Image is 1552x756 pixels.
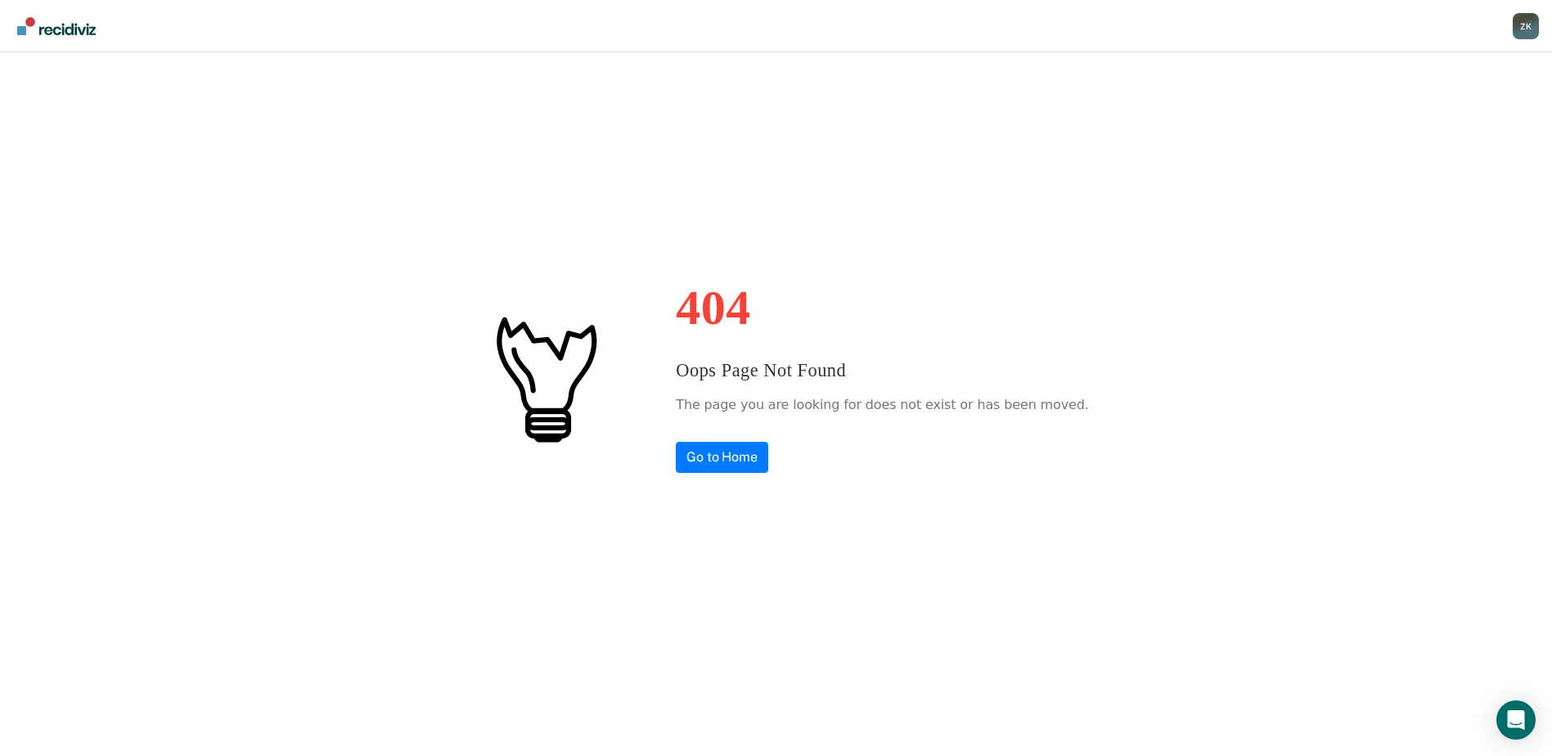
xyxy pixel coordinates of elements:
[676,442,768,473] a: Go to Home
[1513,13,1539,39] div: Z K
[676,393,1088,417] p: The page you are looking for does not exist or has been moved.
[1513,13,1539,39] button: Profile dropdown button
[676,357,1088,385] h3: Oops Page Not Found
[463,296,627,460] img: #
[17,17,96,35] img: Recidiviz
[676,283,1088,332] h1: 404
[1496,700,1536,740] div: Open Intercom Messenger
